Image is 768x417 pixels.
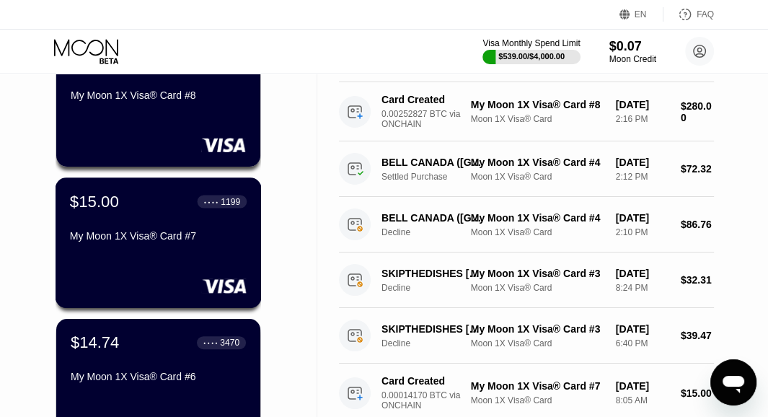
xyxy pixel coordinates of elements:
[609,39,656,64] div: $0.07Moon Credit
[619,7,663,22] div: EN
[471,338,604,348] div: Moon 1X Visa® Card
[471,227,604,237] div: Moon 1X Visa® Card
[681,330,714,341] div: $39.47
[381,390,490,411] div: 0.00014170 BTC via ONCHAIN
[381,227,490,237] div: Decline
[616,283,669,293] div: 8:24 PM
[471,114,604,124] div: Moon 1X Visa® Card
[339,141,714,197] div: BELL CANADA ([GEOGRAPHIC_DATA]) [GEOGRAPHIC_DATA] [GEOGRAPHIC_DATA]Settled PurchaseMy Moon 1X Vis...
[381,94,482,105] div: Card Created
[482,38,580,64] div: Visa Monthly Spend Limit$539.00/$4,000.00
[663,7,714,22] div: FAQ
[381,323,482,335] div: SKIPTHEDISHES [PHONE_NUMBER] CA
[635,9,647,19] div: EN
[471,323,604,335] div: My Moon 1X Visa® Card #3
[471,268,604,279] div: My Moon 1X Visa® Card #3
[471,172,604,182] div: Moon 1X Visa® Card
[616,172,669,182] div: 2:12 PM
[616,323,669,335] div: [DATE]
[681,274,714,286] div: $32.31
[381,283,490,293] div: Decline
[339,82,714,141] div: Card Created0.00252827 BTC via ONCHAINMy Moon 1X Visa® Card #8Moon 1X Visa® Card[DATE]2:16 PM$280.00
[609,54,656,64] div: Moon Credit
[381,172,490,182] div: Settled Purchase
[616,99,669,110] div: [DATE]
[339,308,714,364] div: SKIPTHEDISHES [PHONE_NUMBER] CADeclineMy Moon 1X Visa® Card #3Moon 1X Visa® Card[DATE]6:40 PM$39.47
[616,212,669,224] div: [DATE]
[339,197,714,253] div: BELL CANADA ([GEOGRAPHIC_DATA]) [GEOGRAPHIC_DATA] [GEOGRAPHIC_DATA]DeclineMy Moon 1X Visa® Card #...
[681,100,714,123] div: $280.00
[498,52,565,61] div: $539.00 / $4,000.00
[471,283,604,293] div: Moon 1X Visa® Card
[710,359,756,405] iframe: Button to launch messaging window
[471,380,604,392] div: My Moon 1X Visa® Card #7
[482,38,580,48] div: Visa Monthly Spend Limit
[471,157,604,168] div: My Moon 1X Visa® Card #4
[616,157,669,168] div: [DATE]
[220,338,239,348] div: 3470
[56,178,260,307] div: $15.00● ● ● ●1199My Moon 1X Visa® Card #7
[381,338,490,348] div: Decline
[381,212,482,224] div: BELL CANADA ([GEOGRAPHIC_DATA]) [GEOGRAPHIC_DATA] [GEOGRAPHIC_DATA]
[381,157,482,168] div: BELL CANADA ([GEOGRAPHIC_DATA]) [GEOGRAPHIC_DATA] [GEOGRAPHIC_DATA]
[681,163,714,175] div: $72.32
[221,196,240,206] div: 1199
[616,114,669,124] div: 2:16 PM
[56,38,260,167] div: $42.53● ● ● ●1098My Moon 1X Visa® Card #8
[339,253,714,308] div: SKIPTHEDISHES [PHONE_NUMBER] CADeclineMy Moon 1X Visa® Card #3Moon 1X Visa® Card[DATE]8:24 PM$32.31
[71,89,246,101] div: My Moon 1X Visa® Card #8
[71,333,119,352] div: $14.74
[471,212,604,224] div: My Moon 1X Visa® Card #4
[697,9,714,19] div: FAQ
[471,395,604,405] div: Moon 1X Visa® Card
[204,199,219,203] div: ● ● ● ●
[381,268,482,279] div: SKIPTHEDISHES [PHONE_NUMBER] CA
[616,338,669,348] div: 6:40 PM
[471,99,604,110] div: My Moon 1X Visa® Card #8
[616,227,669,237] div: 2:10 PM
[381,109,490,129] div: 0.00252827 BTC via ONCHAIN
[381,375,482,387] div: Card Created
[70,192,119,211] div: $15.00
[616,268,669,279] div: [DATE]
[70,230,247,242] div: My Moon 1X Visa® Card #7
[203,341,218,345] div: ● ● ● ●
[616,395,669,405] div: 8:05 AM
[681,219,714,230] div: $86.76
[609,39,656,54] div: $0.07
[71,371,246,382] div: My Moon 1X Visa® Card #6
[681,387,714,399] div: $15.00
[616,380,669,392] div: [DATE]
